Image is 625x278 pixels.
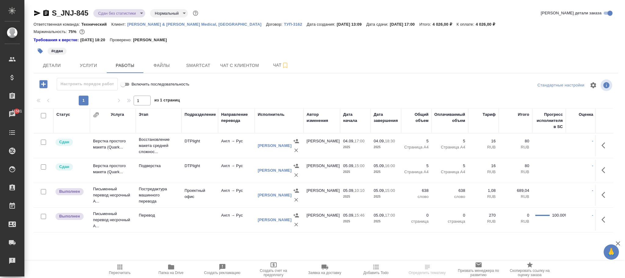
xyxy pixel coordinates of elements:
[579,112,593,118] div: Оценка
[390,22,419,27] p: [DATE] 17:00
[110,37,133,43] p: Проверено:
[292,146,301,155] button: Удалить
[404,188,429,194] p: 638
[471,138,496,144] p: 16
[127,21,266,27] a: [PERSON_NAME] & [PERSON_NAME] Medical, [GEOGRAPHIC_DATA]
[404,138,429,144] p: 5
[59,213,80,219] p: Выполнен
[502,194,529,200] p: RUB
[192,9,199,17] button: Доп статусы указывают на важность/срочность заказа
[258,193,292,197] a: [PERSON_NAME]
[292,161,301,170] button: Назначить
[419,22,433,27] p: Итого:
[502,169,529,175] p: RUB
[284,22,307,27] p: ТУП-3162
[502,163,529,169] p: 80
[37,62,66,69] span: Детали
[34,9,41,17] button: Скопировать ссылку для ЯМессенджера
[51,48,63,54] p: #сдан
[90,135,136,156] td: Верстка простого макета (Quark...
[471,144,496,150] p: RUB
[110,62,140,69] span: Работы
[154,97,180,105] span: из 1 страниц
[258,143,292,148] a: [PERSON_NAME]
[59,188,80,195] p: Выполнен
[59,164,69,170] p: Сдан
[586,78,601,93] span: Настроить таблицу
[471,194,496,200] p: RUB
[80,37,110,43] p: [DATE] 18:20
[111,22,127,27] p: Клиент:
[181,185,218,206] td: Проектный офис
[374,213,385,218] p: 05.09,
[96,11,138,16] button: Сдан без статистики
[34,22,81,27] p: Ответственная команда:
[55,138,87,146] div: Менеджер проверил работу исполнителя, передает ее на следующий этап
[307,22,337,27] p: Дата создания:
[374,169,398,175] p: 2025
[2,107,23,122] a: 41581
[93,9,145,17] div: Сдан без статистики
[435,218,465,225] p: страница
[552,212,563,218] div: 100.00%
[598,163,612,177] button: Здесь прячутся важные кнопки
[592,139,593,143] a: -
[374,194,398,200] p: 2025
[374,218,398,225] p: 2025
[8,108,26,114] span: 41581
[150,9,188,17] div: Сдан без статистики
[435,212,465,218] p: 0
[184,62,213,69] span: Smartcat
[131,81,189,87] span: Включить последовательность
[471,212,496,218] p: 270
[471,188,496,194] p: 1,08
[434,112,465,124] div: Оплачиваемый объем
[258,112,285,118] div: Исполнитель
[435,163,465,169] p: 5
[90,160,136,181] td: Верстка простого макета (Quark...
[181,135,218,156] td: DTPlight
[292,170,301,180] button: Удалить
[34,29,68,34] p: Маржинальность:
[354,213,365,218] p: 15:46
[139,212,178,218] p: Перевод
[374,144,398,150] p: 2025
[435,188,465,194] p: 638
[374,112,398,124] div: Дата завершения
[404,218,429,225] p: страница
[292,211,301,220] button: Назначить
[139,137,178,155] p: Восстановление макета средней сложнос...
[282,62,289,69] svg: Подписаться
[139,186,178,204] p: Постредактура машинного перевода
[354,139,365,143] p: 17:00
[343,194,368,200] p: 2025
[518,112,529,118] div: Итого
[343,213,354,218] p: 05.09,
[541,10,602,16] span: [PERSON_NAME] детали заказа
[374,139,385,143] p: 04.09,
[435,194,465,200] p: слово
[147,62,176,69] span: Файлы
[374,188,385,193] p: 05.09,
[68,29,78,34] p: 75%
[111,112,124,118] div: Услуга
[47,48,67,53] span: сдан
[292,220,301,229] button: Удалить
[502,188,529,194] p: 689,04
[404,169,429,175] p: Страница А4
[139,112,148,118] div: Этап
[471,163,496,169] p: 16
[343,218,368,225] p: 2025
[471,169,496,175] p: RUB
[385,139,395,143] p: 18:30
[133,37,171,43] p: [PERSON_NAME]
[366,22,390,27] p: Дата сдачи:
[78,28,86,36] button: 849.04 RUB;
[218,209,255,231] td: Англ → Рус
[502,212,529,218] p: 0
[34,44,47,58] button: Добавить тэг
[598,212,612,227] button: Здесь прячутся важные кнопки
[435,169,465,175] p: Страница А4
[354,188,365,193] p: 10:10
[59,139,69,145] p: Сдан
